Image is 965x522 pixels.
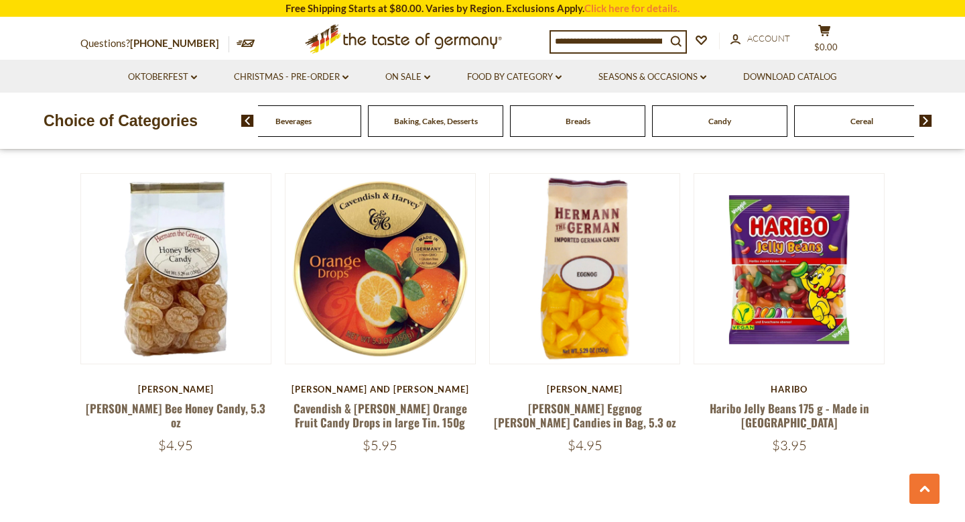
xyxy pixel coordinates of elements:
a: Download Catalog [743,70,837,85]
span: $4.95 [158,437,193,454]
a: [PERSON_NAME] Bee Honey Candy, 5.3 oz [86,400,265,431]
div: Haribo [694,384,885,395]
a: Christmas - PRE-ORDER [234,70,348,85]
div: [PERSON_NAME] [489,384,680,395]
a: On Sale [385,70,430,85]
span: $3.95 [772,437,807,454]
img: Hermann Bavarian Bee Honey Candy, 5.3 oz [81,174,271,364]
p: Questions? [80,35,229,52]
a: Oktoberfest [128,70,197,85]
span: Account [747,33,790,44]
a: Click here for details. [584,2,680,14]
a: Seasons & Occasions [598,70,706,85]
a: Haribo Jelly Beans 175 g - Made in [GEOGRAPHIC_DATA] [710,400,869,431]
img: Hermann Bavarian Eggnog Brandy Candies in Bag, 5.3 oz [490,174,680,364]
div: [PERSON_NAME] and [PERSON_NAME] [285,384,476,395]
span: $5.95 [363,437,397,454]
a: Cereal [850,116,873,126]
a: Beverages [275,116,312,126]
img: Cavendish & Harvey Orange Fruit Candy Drops in large Tin. 150g [285,174,475,364]
a: Food By Category [467,70,562,85]
img: previous arrow [241,115,254,127]
a: [PERSON_NAME] Eggnog [PERSON_NAME] Candies in Bag, 5.3 oz [494,400,676,431]
button: $0.00 [804,24,844,58]
span: $0.00 [814,42,838,52]
img: Haribo Jelly Beans 175 g - Made in Germany [694,174,884,364]
a: [PHONE_NUMBER] [130,37,219,49]
a: Account [730,32,790,46]
a: Candy [708,116,731,126]
a: Baking, Cakes, Desserts [394,116,478,126]
div: [PERSON_NAME] [80,384,271,395]
img: next arrow [919,115,932,127]
a: Breads [566,116,590,126]
span: $4.95 [568,437,602,454]
a: Cavendish & [PERSON_NAME] Orange Fruit Candy Drops in large Tin. 150g [294,400,467,431]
